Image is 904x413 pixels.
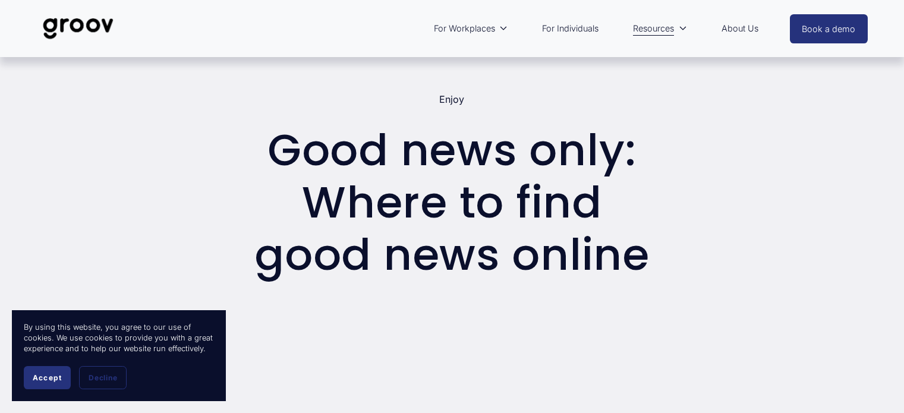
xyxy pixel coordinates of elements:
button: Accept [24,366,71,389]
span: Resources [633,21,674,36]
h1: Good news only: Where to find good news online [244,124,660,282]
a: Book a demo [790,14,868,43]
span: Accept [33,373,62,382]
button: Decline [79,366,127,389]
a: folder dropdown [627,15,693,42]
p: By using this website, you agree to our use of cookies. We use cookies to provide you with a grea... [24,322,214,354]
a: About Us [716,15,764,42]
img: Groov | Unlock Human Potential at Work and in Life [36,9,120,48]
section: Cookie banner [12,310,226,401]
span: Decline [89,373,117,382]
a: Enjoy [439,93,464,105]
a: folder dropdown [428,15,514,42]
a: For Individuals [536,15,604,42]
span: For Workplaces [434,21,495,36]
